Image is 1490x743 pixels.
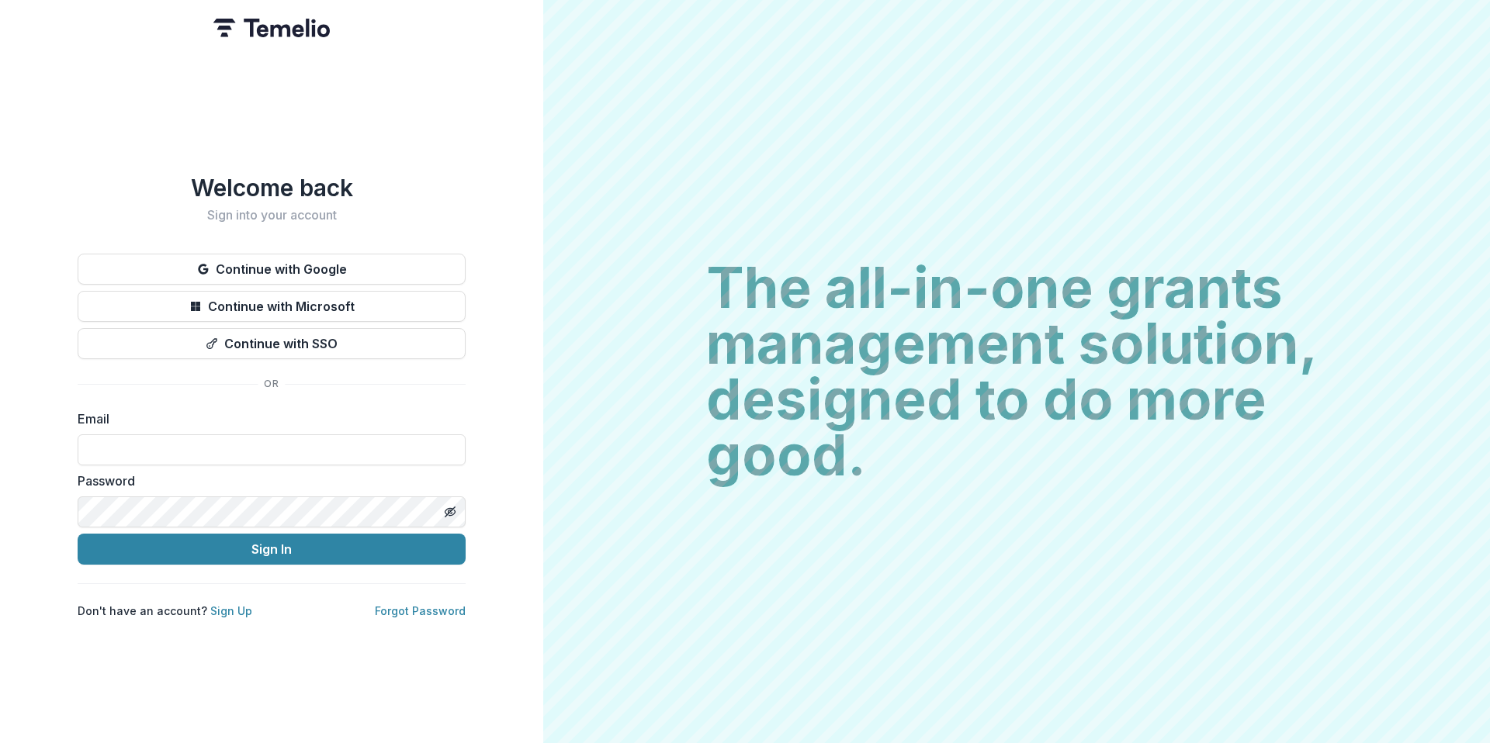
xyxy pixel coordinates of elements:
img: Temelio [213,19,330,37]
button: Sign In [78,534,466,565]
label: Email [78,410,456,428]
button: Continue with Microsoft [78,291,466,322]
h2: Sign into your account [78,208,466,223]
h1: Welcome back [78,174,466,202]
button: Continue with Google [78,254,466,285]
a: Forgot Password [375,604,466,617]
button: Continue with SSO [78,328,466,359]
p: Don't have an account? [78,603,252,619]
button: Toggle password visibility [438,499,463,524]
label: Password [78,472,456,490]
a: Sign Up [210,604,252,617]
